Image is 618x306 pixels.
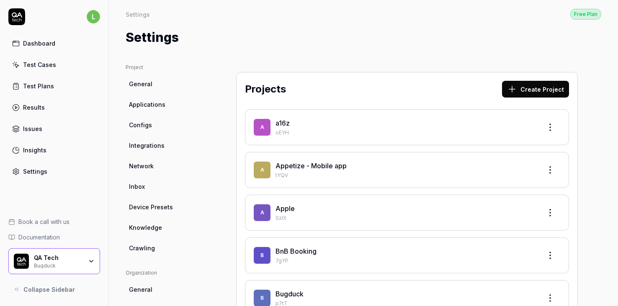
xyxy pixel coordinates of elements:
[23,146,46,154] div: Insights
[8,57,100,73] a: Test Cases
[570,8,601,20] a: Free Plan
[126,10,150,18] div: Settings
[8,78,100,94] a: Test Plans
[87,10,100,23] span: l
[18,217,70,226] span: Book a call with us
[23,124,42,133] div: Issues
[23,60,56,69] div: Test Cases
[87,8,100,25] button: l
[126,28,179,47] h1: Settings
[276,257,535,265] p: 7gYP
[276,172,535,179] p: tYQV
[8,248,100,274] button: QA Tech LogoQA TechBugduck
[276,129,535,136] p: oEYH
[23,285,75,294] span: Collapse Sidebar
[276,247,317,255] a: BnB Booking
[14,254,29,269] img: QA Tech Logo
[8,99,100,116] a: Results
[129,285,152,294] span: General
[23,39,55,48] div: Dashboard
[129,141,165,150] span: Integrations
[126,199,206,215] a: Device Presets
[254,204,270,221] span: A
[129,100,165,109] span: Applications
[276,119,290,127] a: a16z
[126,179,206,194] a: Inbox
[129,223,162,232] span: Knowledge
[570,9,601,20] div: Free Plan
[126,97,206,112] a: Applications
[23,82,54,90] div: Test Plans
[8,233,100,242] a: Documentation
[126,158,206,174] a: Network
[34,262,82,268] div: Bugduck
[502,81,569,98] button: Create Project
[254,247,270,264] span: B
[276,214,535,222] p: 0zIX
[129,162,154,170] span: Network
[129,182,145,191] span: Inbox
[276,162,347,170] a: Appetize - Mobile app
[126,240,206,256] a: Crawling
[276,204,295,213] a: Apple
[8,121,100,137] a: Issues
[129,121,152,129] span: Configs
[23,103,45,112] div: Results
[254,119,270,136] span: a
[126,117,206,133] a: Configs
[129,80,152,88] span: General
[126,76,206,92] a: General
[245,82,286,97] h2: Projects
[8,217,100,226] a: Book a call with us
[129,203,173,211] span: Device Presets
[8,163,100,180] a: Settings
[126,282,206,297] a: General
[254,162,270,178] span: A
[8,281,100,298] button: Collapse Sidebar
[126,269,206,277] div: Organization
[8,142,100,158] a: Insights
[276,290,304,298] a: Bugduck
[18,233,60,242] span: Documentation
[126,220,206,235] a: Knowledge
[129,244,155,252] span: Crawling
[126,138,206,153] a: Integrations
[126,64,206,71] div: Project
[23,167,47,176] div: Settings
[8,35,100,51] a: Dashboard
[34,254,82,262] div: QA Tech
